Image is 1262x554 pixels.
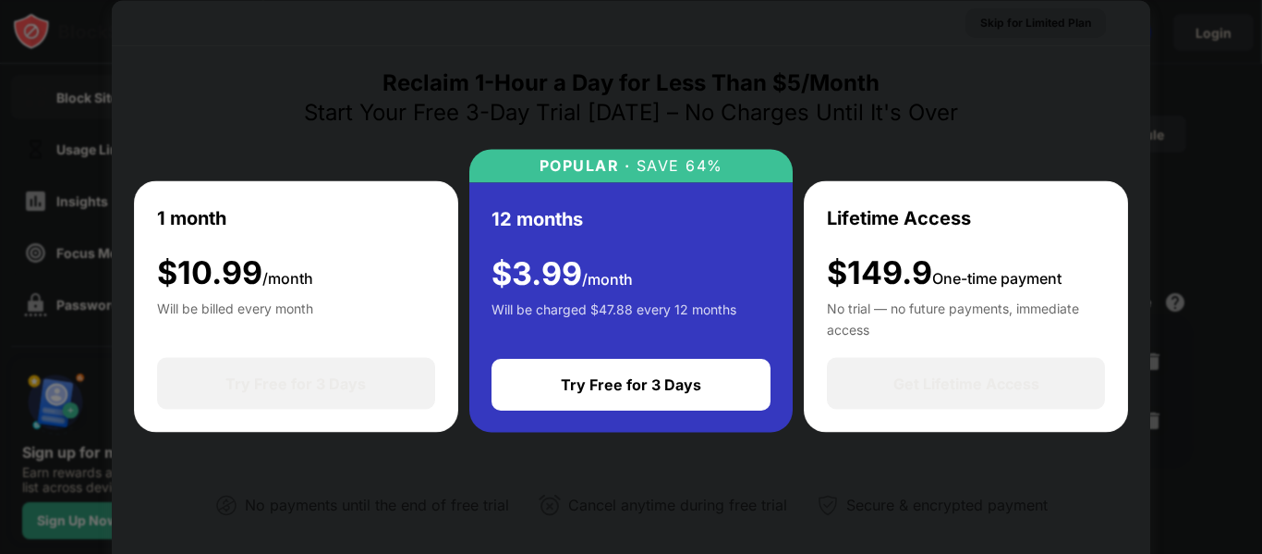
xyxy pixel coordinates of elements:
[568,492,787,519] div: Cancel anytime during free trial
[846,492,1048,519] div: Secure & encrypted payment
[561,375,701,394] div: Try Free for 3 Days
[491,300,736,337] div: Will be charged $47.88 every 12 months
[893,375,1039,393] div: Get Lifetime Access
[491,254,633,292] div: $ 3.99
[827,203,971,231] div: Lifetime Access
[817,494,839,516] img: secured-payment
[491,204,583,232] div: 12 months
[932,268,1062,287] span: One-time payment
[540,156,631,174] div: POPULAR ·
[382,68,880,97] div: Reclaim 1-Hour a Day for Less Than $5/Month
[262,268,313,287] span: /month
[582,269,633,288] span: /month
[215,494,237,516] img: not-paying
[157,253,313,291] div: $ 10.99
[827,299,1105,336] div: No trial — no future payments, immediate access
[157,299,313,336] div: Will be billed every month
[157,203,226,231] div: 1 month
[630,156,723,174] div: SAVE 64%
[225,375,366,393] div: Try Free for 3 Days
[980,13,1091,31] div: Skip for Limited Plan
[304,97,958,127] div: Start Your Free 3-Day Trial [DATE] – No Charges Until It's Over
[245,492,509,519] div: No payments until the end of free trial
[827,253,1062,291] div: $149.9
[539,494,561,516] img: cancel-anytime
